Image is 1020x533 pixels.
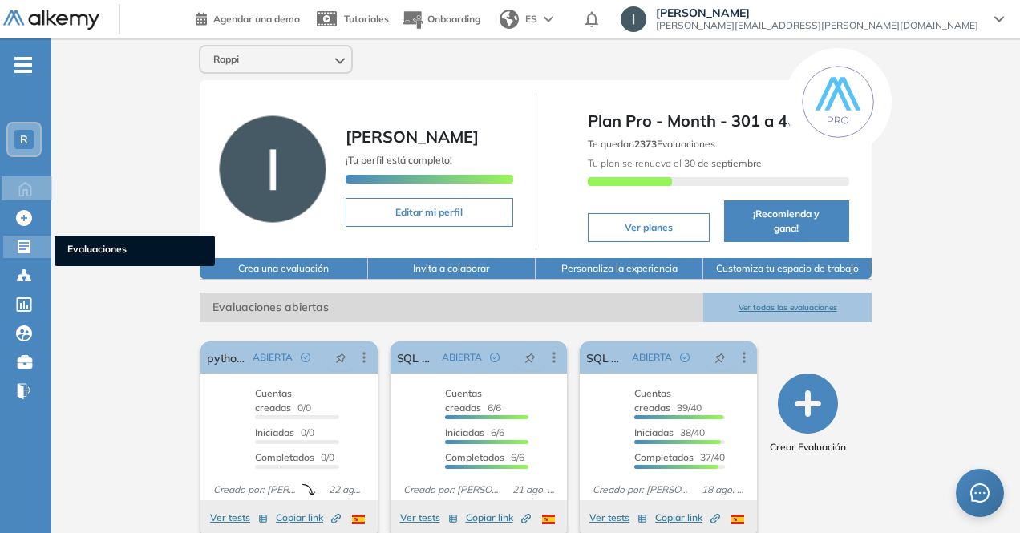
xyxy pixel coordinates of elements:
button: Copiar link [276,508,341,527]
button: pushpin [323,345,358,370]
span: 0/0 [255,387,311,414]
span: R [20,133,28,146]
span: Evaluaciones abiertas [200,293,703,322]
span: Copiar link [276,511,341,525]
img: Logo [3,10,99,30]
img: ESP [731,515,744,524]
img: arrow [544,16,553,22]
button: Ver todas las evaluaciones [703,293,871,322]
span: Cuentas creadas [445,387,482,414]
img: Foto de perfil [219,115,326,223]
span: 21 ago. 2025 [506,483,561,497]
span: Completados [634,451,694,463]
img: ESP [352,515,365,524]
span: pushpin [335,351,346,364]
button: ¡Recomienda y gana! [724,200,849,242]
button: Crea una evaluación [200,258,367,280]
button: Ver tests [210,508,268,527]
span: [PERSON_NAME] [346,127,479,147]
a: Agendar una demo [196,8,300,27]
span: Rappi [213,53,239,66]
span: Tutoriales [344,13,389,25]
span: pushpin [714,351,726,364]
b: 2373 [634,138,657,150]
span: Te quedan Evaluaciones [588,138,715,150]
span: Completados [445,451,504,463]
b: 30 de septiembre [682,157,762,169]
img: ESP [542,515,555,524]
span: Creado por: [PERSON_NAME] [207,483,302,497]
span: Iniciadas [634,426,674,438]
span: Iniciadas [255,426,294,438]
span: Copiar link [466,511,531,525]
span: 37/40 [634,451,725,463]
span: Agendar una demo [213,13,300,25]
span: check-circle [490,353,500,362]
span: Crear Evaluación [770,440,846,454]
span: Evaluaciones [67,242,202,260]
span: check-circle [680,353,690,362]
button: pushpin [512,345,548,370]
button: Editar mi perfil [346,198,512,227]
button: Ver planes [588,213,710,242]
span: Cuentas creadas [255,387,292,414]
button: Crear Evaluación [770,374,846,454]
span: 0/0 [255,426,314,438]
a: python support [207,341,246,374]
span: message [970,483,990,503]
span: Cuentas creadas [634,387,671,414]
span: 6/6 [445,387,501,414]
button: Ver tests [589,508,647,527]
span: ABIERTA [632,350,672,365]
span: pushpin [524,351,536,364]
button: Customiza tu espacio de trabajo [703,258,871,280]
span: Creado por: [PERSON_NAME] [397,483,506,497]
span: 22 ago. 2025 [322,483,371,497]
span: [PERSON_NAME][EMAIL_ADDRESS][PERSON_NAME][DOMAIN_NAME] [656,19,978,32]
span: 6/6 [445,451,524,463]
span: Plan Pro - Month - 301 a 400 [588,109,849,133]
span: Tu plan se renueva el [588,157,762,169]
button: Personaliza la experiencia [536,258,703,280]
span: Creado por: [PERSON_NAME] [586,483,695,497]
span: check-circle [301,353,310,362]
span: [PERSON_NAME] [656,6,978,19]
span: 6/6 [445,426,504,438]
button: Invita a colaborar [368,258,536,280]
button: Copiar link [655,508,720,527]
button: Ver tests [400,508,458,527]
span: Completados [255,451,314,463]
button: Copiar link [466,508,531,527]
span: ABIERTA [253,350,293,365]
span: ¡Tu perfil está completo! [346,154,452,166]
span: 18 ago. 2025 [695,483,751,497]
i: - [14,63,32,67]
span: ES [525,12,537,26]
span: Copiar link [655,511,720,525]
button: pushpin [702,345,738,370]
img: world [500,10,519,29]
span: 0/0 [255,451,334,463]
span: 39/40 [634,387,702,414]
a: SQL Growth E&A [586,341,625,374]
span: ABIERTA [442,350,482,365]
a: SQL Turbo [397,341,436,374]
span: Onboarding [427,13,480,25]
span: 38/40 [634,426,705,438]
button: Onboarding [402,2,480,37]
span: Iniciadas [445,426,484,438]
